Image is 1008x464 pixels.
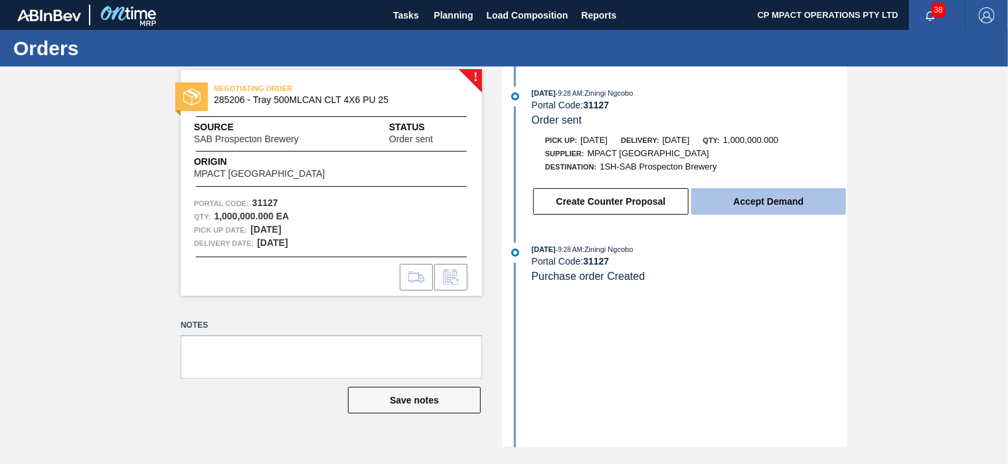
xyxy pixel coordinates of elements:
[194,155,358,169] span: Origin
[545,136,577,144] span: Pick up:
[532,89,556,97] span: [DATE]
[556,90,582,97] span: - 9:28 AM
[703,136,720,144] span: Qty:
[400,264,433,290] div: Go to Load Composition
[532,114,582,126] span: Order sent
[532,256,847,267] div: Portal Code:
[533,188,689,215] button: Create Counter Proposal
[511,249,519,257] img: atual
[194,169,325,179] span: MPACT [GEOGRAPHIC_DATA]
[250,224,281,235] strong: [DATE]
[194,134,299,144] span: SAB Prospecton Brewery
[583,100,609,110] strong: 31127
[691,188,846,215] button: Accept Demand
[434,7,473,23] span: Planning
[583,256,609,267] strong: 31127
[392,7,421,23] span: Tasks
[511,92,519,100] img: atual
[582,245,633,253] span: : Ziningi Ngcobo
[194,237,254,250] span: Delivery Date:
[214,82,400,95] span: NEGOTIATING ORDER
[13,41,249,56] h1: Orders
[194,197,249,210] span: Portal Code:
[600,162,716,172] span: 1SH-SAB Prospecton Brewery
[545,163,596,171] span: Destination:
[545,150,584,158] span: Supplier:
[532,100,847,110] div: Portal Code:
[487,7,568,23] span: Load Composition
[909,6,952,25] button: Notifications
[214,211,289,221] strong: 1,000,000.000 EA
[621,136,659,144] span: Delivery:
[582,7,617,23] span: Reports
[532,245,556,253] span: [DATE]
[181,316,482,335] label: Notes
[252,197,278,208] strong: 31127
[588,148,709,158] span: MPACT [GEOGRAPHIC_DATA]
[348,387,481,413] button: Save notes
[214,95,455,105] span: 285206 - Tray 500MLCAN CLT 4X6 PU 25
[389,120,469,134] span: Status
[194,120,339,134] span: Source
[17,9,81,21] img: TNhmsLtSVTkK8tSr43FrP2fwEKptu5GPRR3wAAAABJRU5ErkJggg==
[257,237,288,248] strong: [DATE]
[532,271,645,282] span: Purchase order Created
[932,3,946,17] span: 38
[663,135,690,145] span: [DATE]
[979,7,995,23] img: Logout
[194,223,247,237] span: Pick up Date:
[723,135,778,145] span: 1,000,000.000
[556,246,582,253] span: - 9:28 AM
[434,264,467,290] div: Inform order change
[389,134,433,144] span: Order sent
[183,88,201,106] img: status
[580,135,608,145] span: [DATE]
[582,89,633,97] span: : Ziningi Ngcobo
[194,210,210,223] span: Qty :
